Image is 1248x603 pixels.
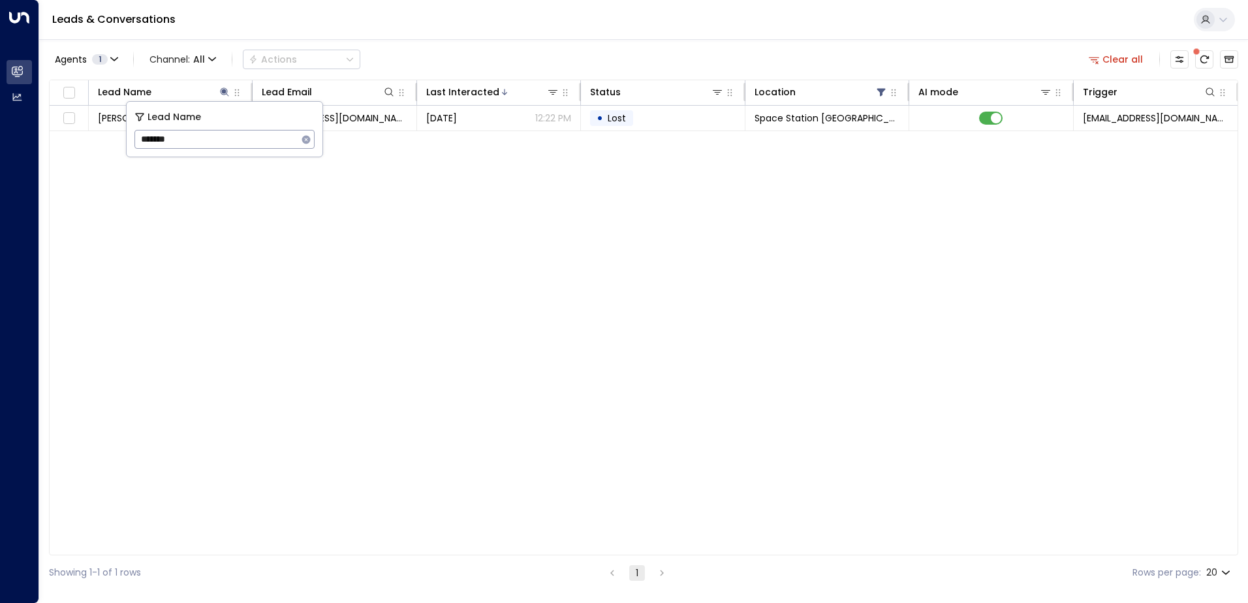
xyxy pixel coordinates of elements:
div: Lead Name [98,84,231,100]
div: Button group with a nested menu [243,50,360,69]
button: Clear all [1084,50,1149,69]
div: Trigger [1083,84,1217,100]
nav: pagination navigation [604,564,670,581]
div: Status [590,84,621,100]
div: Lead Email [262,84,395,100]
button: page 1 [629,565,645,581]
div: Status [590,84,723,100]
button: Channel:All [144,50,221,69]
div: AI mode [918,84,958,100]
span: Toggle select row [61,110,77,127]
div: Showing 1-1 of 1 rows [49,566,141,580]
div: Last Interacted [426,84,499,100]
span: There are new threads available. Refresh the grid to view the latest updates. [1195,50,1213,69]
span: leads@space-station.co.uk [1083,112,1228,125]
div: Actions [249,54,297,65]
div: Location [755,84,888,100]
span: Lost [608,112,626,125]
span: Nedelcu Ramon Madalin [98,112,213,125]
div: Location [755,84,796,100]
button: Agents1 [49,50,123,69]
span: Agents [55,55,87,64]
span: Toggle select all [61,85,77,101]
label: Rows per page: [1132,566,1201,580]
button: Archived Leads [1220,50,1238,69]
div: Lead Name [98,84,151,100]
span: 1 [92,54,108,65]
span: Channel: [144,50,221,69]
div: Last Interacted [426,84,559,100]
p: 12:22 PM [535,112,571,125]
button: Customize [1170,50,1189,69]
span: Space Station Doncaster [755,112,899,125]
span: All [193,54,205,65]
div: • [597,107,603,129]
div: Lead Email [262,84,312,100]
div: 20 [1206,563,1233,582]
button: Actions [243,50,360,69]
div: AI mode [918,84,1052,100]
span: nmadalin991@gmail.com [262,112,407,125]
span: Sep 03, 2025 [426,112,457,125]
div: Trigger [1083,84,1117,100]
a: Leads & Conversations [52,12,176,27]
span: Lead Name [148,110,201,125]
